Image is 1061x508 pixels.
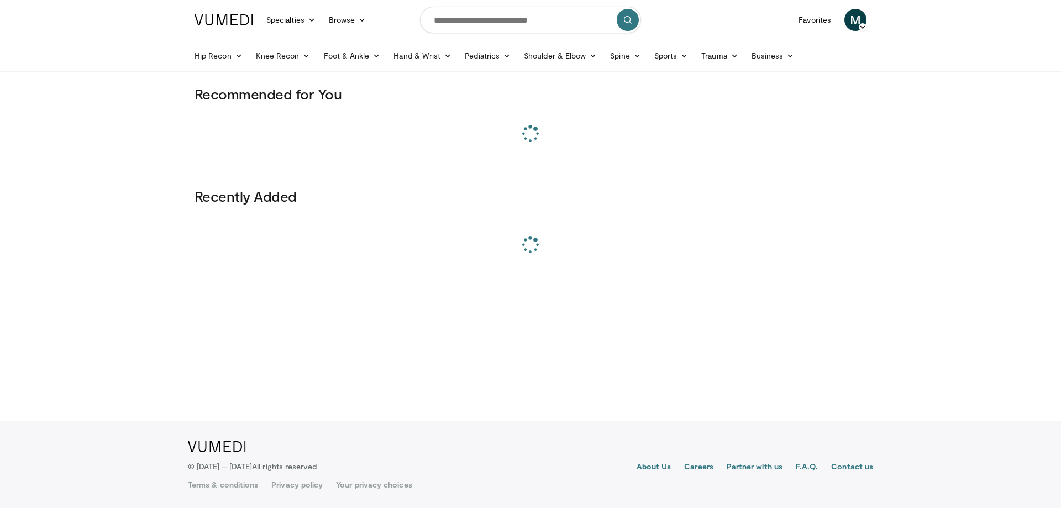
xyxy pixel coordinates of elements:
p: © [DATE] – [DATE] [188,461,317,472]
a: Trauma [695,45,745,67]
a: Favorites [792,9,838,31]
img: VuMedi Logo [195,14,253,25]
a: F.A.Q. [796,461,818,474]
a: Terms & conditions [188,479,258,490]
h3: Recently Added [195,187,866,205]
a: Pediatrics [458,45,517,67]
a: Browse [322,9,373,31]
a: Careers [684,461,713,474]
h3: Recommended for You [195,85,866,103]
a: Contact us [831,461,873,474]
a: Specialties [260,9,322,31]
a: About Us [637,461,671,474]
a: Privacy policy [271,479,323,490]
a: M [844,9,866,31]
span: All rights reserved [252,462,317,471]
a: Shoulder & Elbow [517,45,603,67]
a: Knee Recon [249,45,317,67]
a: Spine [603,45,647,67]
a: Partner with us [727,461,782,474]
img: VuMedi Logo [188,441,246,452]
input: Search topics, interventions [420,7,641,33]
a: Hip Recon [188,45,249,67]
a: Hand & Wrist [387,45,458,67]
a: Your privacy choices [336,479,412,490]
a: Foot & Ankle [317,45,387,67]
a: Business [745,45,801,67]
a: Sports [648,45,695,67]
